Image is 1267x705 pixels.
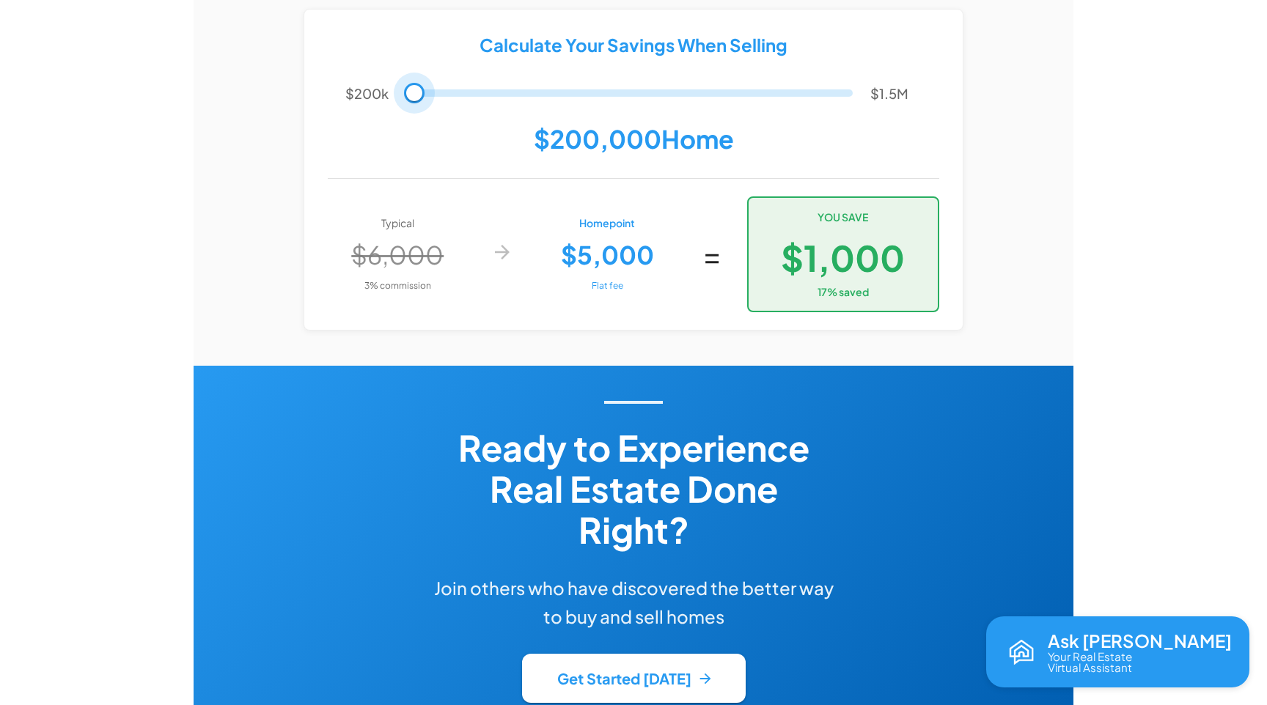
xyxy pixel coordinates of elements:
p: = [694,232,729,276]
span: 3% commission [364,280,431,291]
p: Ask [PERSON_NAME] [1048,631,1232,650]
h3: Ready to Experience Real Estate Done Right? [431,427,836,550]
p: Your Real Estate Virtual Assistant [1048,651,1132,673]
p: 17 % saved [760,284,926,299]
button: Open chat with Reva [986,616,1249,687]
img: Reva [1004,635,1039,670]
button: Get Started [DATE] [522,654,746,703]
span: Flat fee [592,280,623,291]
h6: Join others who have discovered the better way to buy and sell homes [431,574,836,630]
p: Homepoint [537,215,677,230]
h6: YOU SAVE [760,210,926,226]
p: Typical [328,215,468,230]
p: $1,000 [760,232,926,284]
h5: Calculate Your Savings When Selling [328,33,939,56]
p: $1.5M [870,84,922,103]
p: $6,000 [328,236,468,273]
p: $5,000 [537,236,677,273]
p: $200k [345,84,397,103]
h4: $200,000 Home [328,124,939,155]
